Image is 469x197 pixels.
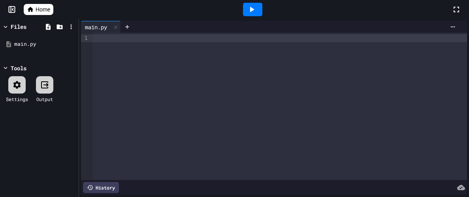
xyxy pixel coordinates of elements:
div: Output [36,96,53,103]
div: main.py [81,21,121,33]
div: main.py [81,23,111,31]
div: Files [11,23,26,31]
div: 1 [81,34,89,42]
div: main.py [14,40,76,48]
a: Home [24,4,53,15]
span: Home [36,6,50,13]
div: Tools [11,64,26,72]
div: Settings [6,96,28,103]
div: History [83,182,119,193]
